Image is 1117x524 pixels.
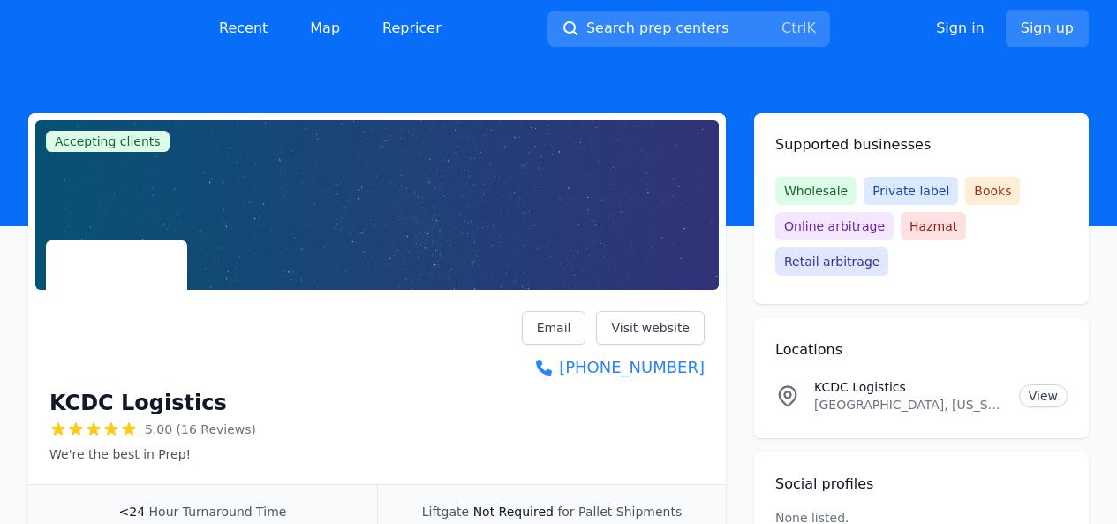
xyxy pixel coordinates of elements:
[368,11,456,46] a: Repricer
[46,131,170,152] span: Accepting clients
[49,244,184,378] img: KCDC Logistics
[119,505,146,519] span: <24
[806,19,816,36] kbd: K
[296,11,354,46] a: Map
[28,16,170,41] img: PrepCenter
[864,177,958,205] span: Private label
[205,11,282,46] a: Recent
[936,18,985,39] a: Sign in
[775,339,1068,361] h2: Locations
[522,355,705,380] a: [PHONE_NUMBER]
[781,19,806,36] kbd: Ctrl
[149,505,287,519] span: Hour Turnaround Time
[814,396,1005,414] p: [GEOGRAPHIC_DATA], [US_STATE], 59044, [GEOGRAPHIC_DATA]
[49,445,256,463] p: We're the best in Prep!
[775,474,1068,495] h2: Social profiles
[596,311,705,345] a: Visit website
[145,421,256,438] span: 5.00 (16 Reviews)
[775,212,894,240] span: Online arbitrage
[522,311,586,345] a: Email
[49,389,227,417] h1: KCDC Logistics
[473,505,554,519] span: Not Required
[901,212,966,240] span: Hazmat
[775,177,857,205] span: Wholesale
[1019,384,1068,407] a: View
[775,134,1068,156] h2: Supported businesses
[422,505,469,519] span: Liftgate
[814,378,1005,396] p: KCDC Logistics
[1006,10,1089,47] a: Sign up
[557,505,682,519] span: for Pallet Shipments
[586,18,728,39] span: Search prep centers
[965,177,1020,205] span: Books
[547,11,830,47] button: Search prep centersCtrlK
[775,247,888,276] span: Retail arbitrage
